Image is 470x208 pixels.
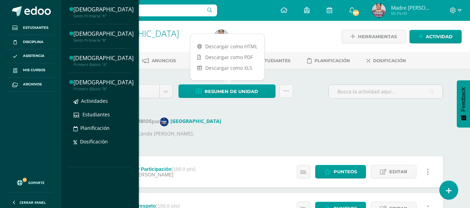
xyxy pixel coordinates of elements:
a: Estudiantes [249,55,290,66]
a: Herramientas [342,30,406,43]
span: Estudiantes [259,58,290,63]
span: [DATE][PERSON_NAME] [118,172,173,177]
div: [DEMOGRAPHIC_DATA] [73,6,134,14]
a: [DEMOGRAPHIC_DATA]Sexto Primaria "B" [73,30,134,43]
div: Primero Básico "B" [73,86,134,91]
div: [DEMOGRAPHIC_DATA] [73,54,134,62]
span: Herramientas [358,30,397,43]
a: Disciplina [6,35,56,49]
a: Descargar como HTML [190,41,264,52]
span: Actividad [426,30,453,43]
div: Sexto Primaria "A" [73,14,134,18]
span: Punteos [334,165,357,178]
div: Sexto Primaria "B" [73,38,134,43]
a: Actividad [409,30,462,43]
a: Estudiantes [73,110,134,118]
input: Busca la actividad aquí... [329,85,443,98]
span: Resumen de unidad [205,85,258,98]
img: 1eca5afe0905f3400b11715dff6dec47.png [214,30,228,44]
span: Feedback [460,87,467,111]
a: Planificación [73,124,134,132]
img: 1eca5afe0905f3400b11715dff6dec47.png [372,3,386,17]
span: Mis cursos [23,67,45,73]
a: Descargar como PDF [190,52,264,63]
div: [DEMOGRAPHIC_DATA] [73,78,134,86]
span: Actividades [81,98,108,104]
img: 9802ebbe3653d46ccfe4ee73d49c38f1.png [160,117,169,126]
a: Dosificación [367,55,406,66]
a: [DEMOGRAPHIC_DATA]Primero Básico "B" [73,78,134,91]
a: Actividades [73,97,134,105]
a: Archivos [6,77,56,92]
span: Soporte [28,180,45,185]
a: Asistencia [6,49,56,64]
span: Dosificación [373,58,406,63]
a: Estudiantes [6,21,56,35]
span: Archivos [23,82,42,87]
a: Soporte [8,173,53,190]
div: Primero Básico 'A' [88,38,206,45]
div: por [88,117,443,126]
span: Planificación [80,125,110,131]
div: Responsabilidad y Participación [96,166,196,172]
span: Madre [PERSON_NAME] [391,4,433,11]
div: [DEMOGRAPHIC_DATA] [73,30,134,38]
strong: (100.0 pts) [172,166,196,172]
span: Estudiantes [82,111,110,118]
span: Cerrar panel [19,200,46,205]
span: Planificación [314,58,350,63]
a: Dosificación [73,138,134,145]
span: Disciplina [23,39,43,45]
a: [DEMOGRAPHIC_DATA]Primero Básico "A" [73,54,134,67]
p: Cambio de notas educanda [PERSON_NAME]. [88,130,443,138]
span: 197 [352,9,360,17]
strong: [GEOGRAPHIC_DATA] [170,118,221,124]
a: [GEOGRAPHIC_DATA] [160,118,224,124]
span: Estudiantes [23,25,48,31]
div: Primero Básico "A" [73,62,134,67]
span: Asistencia [23,53,45,59]
span: Mi Perfil [391,10,433,16]
a: Resumen de unidad [178,84,276,98]
a: Planificación [307,55,350,66]
a: Punteos [315,165,366,178]
span: Editar [389,165,407,178]
span: Anuncios [152,58,176,63]
input: Busca un usuario... [66,5,217,16]
a: Anuncios [142,55,176,66]
a: Mis cursos [6,63,56,77]
h1: Evangelización [88,28,206,38]
button: Feedback - Mostrar encuesta [457,80,470,127]
a: Descargar como XLS [190,63,264,73]
span: Dosificación [80,138,108,145]
a: [DEMOGRAPHIC_DATA]Sexto Primaria "A" [73,6,134,18]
